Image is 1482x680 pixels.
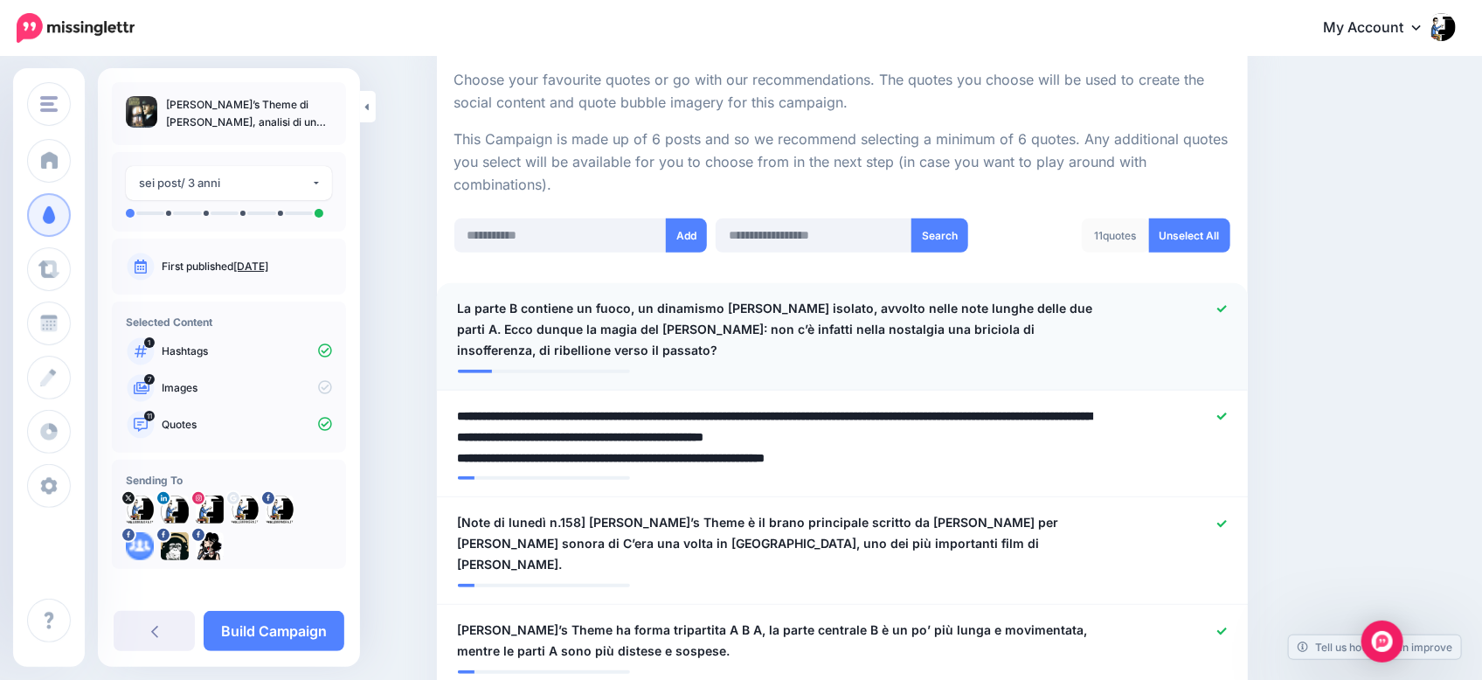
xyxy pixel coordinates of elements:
div: Open Intercom Messenger [1361,621,1403,663]
p: [PERSON_NAME]’s Theme di [PERSON_NAME], analisi di un capolavoro [166,96,332,131]
h4: Sending To [126,474,332,487]
span: La parte B contiene un fuoco, un dinamismo [PERSON_NAME] isolato, avvolto nelle note lunghe delle... [458,298,1095,361]
img: Missinglettr [17,13,135,43]
img: 89851976_516648795922585_4336184366267891712_n-bsa81116.png [196,532,224,560]
p: Choose your favourite quotes or go with our recommendations. The quotes you choose will be used t... [454,69,1230,114]
button: sei post/ 3 anni [126,166,332,200]
img: picture-bsa81111.png [266,496,294,524]
img: 5_2zSM9mMSk-bsa81112.png [126,532,154,560]
span: [Note di lunedì n.158] [PERSON_NAME]’s Theme è il brano principale scritto da [PERSON_NAME] per [... [458,512,1095,575]
img: AOh14GiiPzDlo04bh4TWCuoNTZxJl-OwU8OYnMgtBtAPs96-c-61516.png [231,496,259,524]
span: 11 [1095,229,1104,242]
span: 11 [144,411,155,421]
a: Tell us how we can improve [1289,635,1461,659]
span: [PERSON_NAME]’s Theme ha forma tripartita A B A, la parte centrale B è un po’ più lunga e movimen... [458,620,1095,662]
img: menu.png [40,96,58,112]
h4: Selected Content [126,316,332,329]
img: picture-bsa81113.png [161,532,189,560]
div: quotes [1082,219,1150,253]
img: 1570549342741-45007.png [161,496,189,524]
p: First published [162,259,332,274]
span: 1 [144,337,155,348]
img: HttGZ6uy-27053.png [126,496,154,524]
button: Add [666,219,707,253]
p: This Campaign is made up of 6 posts and so we recommend selecting a minimum of 6 quotes. Any addi... [454,128,1230,197]
a: [DATE] [233,260,268,273]
img: 411e646022c7b05dd016e18d03fcc5bf_thumb.jpg [126,96,157,128]
button: Search [911,219,968,253]
div: sei post/ 3 anni [139,173,311,193]
a: Unselect All [1149,219,1230,253]
p: Hashtags [162,343,332,359]
span: 7 [144,374,155,385]
a: My Account [1305,7,1456,50]
img: 64807065_1150739275111504_7951963907948544000_n-bsa102601.jpg [196,496,224,524]
p: Images [162,380,332,396]
p: Quotes [162,417,332,433]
